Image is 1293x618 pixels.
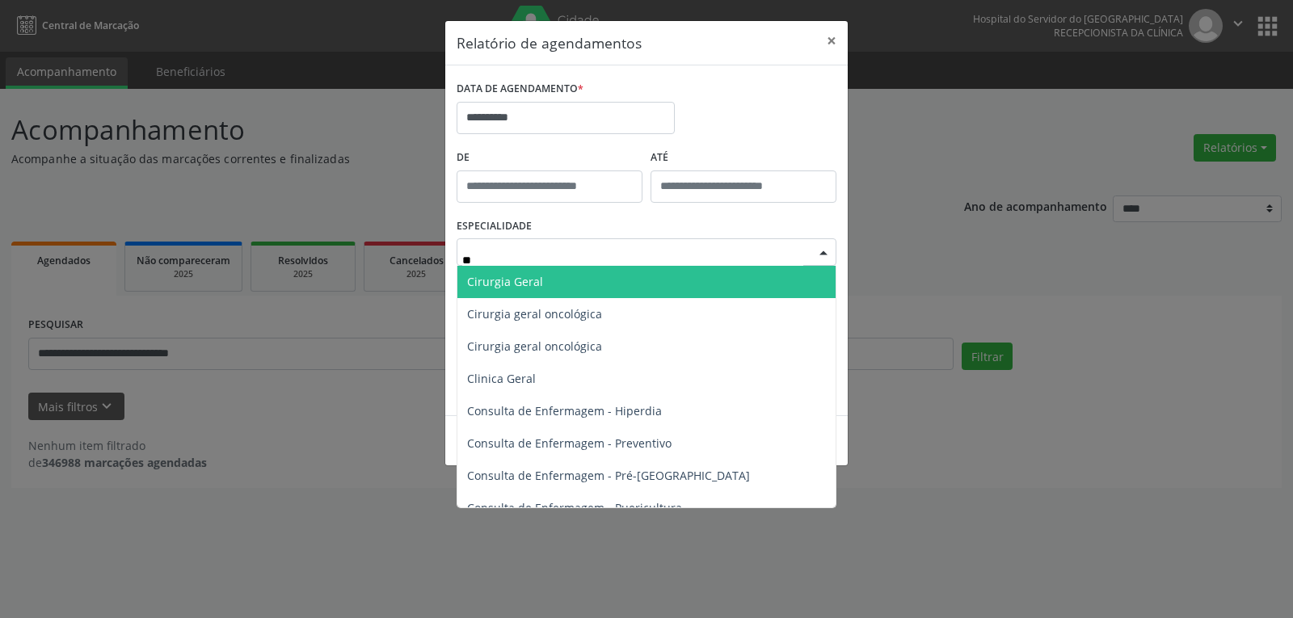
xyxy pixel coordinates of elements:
span: Cirurgia Geral [467,274,543,289]
label: ATÉ [651,145,836,170]
span: Consulta de Enfermagem - Puericultura [467,500,682,515]
label: ESPECIALIDADE [457,214,532,239]
label: De [457,145,642,170]
span: Cirurgia geral oncológica [467,306,602,322]
span: Consulta de Enfermagem - Hiperdia [467,403,662,418]
span: Consulta de Enfermagem - Preventivo [467,435,672,451]
h5: Relatório de agendamentos [457,32,642,53]
span: Clinica Geral [467,371,536,386]
label: DATA DE AGENDAMENTO [457,77,583,102]
span: Consulta de Enfermagem - Pré-[GEOGRAPHIC_DATA] [467,468,750,483]
button: Close [815,21,848,61]
span: Cirurgia geral oncológica [467,338,602,354]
